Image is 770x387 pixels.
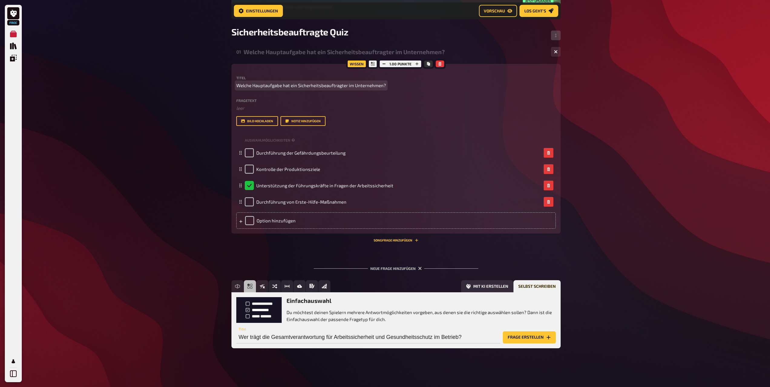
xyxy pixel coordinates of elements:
label: Titel [236,76,556,80]
span: Free [8,21,19,25]
button: Mit KI erstellen [461,280,513,292]
button: Offline Frage [318,280,330,292]
span: Los geht's [524,9,546,13]
button: Notiz hinzufügen [280,116,326,126]
button: Reihenfolge anpassen [551,31,561,40]
button: Vorschau [479,5,517,17]
span: Unterstützung der Führungskräfte in Fragen der Arbeitssicherheit [256,183,393,188]
span: Sicherheitsbeauftragte Quiz [231,26,349,37]
button: Selbst schreiben [513,280,561,292]
p: Du möchtest deinen Spielern mehrere Antwortmöglichkeiten vorgeben, aus denen sie die richtige aus... [287,309,556,323]
button: Einfachauswahl [244,280,256,292]
button: Frage erstellen [503,331,556,343]
div: 01 [236,49,241,54]
button: Einstellungen [234,5,283,17]
button: Freitext Eingabe [231,280,244,292]
label: Fragetext [236,99,556,102]
button: Kopieren [424,61,433,67]
div: Wissen [346,59,367,69]
a: Einblendungen [7,52,19,64]
a: Quiz Sammlung [7,40,19,52]
a: Profil [7,355,19,367]
div: Option hinzufügen [236,212,556,229]
button: Los geht's [519,5,558,17]
button: Bild hochladen [236,116,278,126]
div: 1.00 Punkte [378,59,423,69]
input: Titel [236,331,500,343]
h3: Einfachauswahl [287,297,556,304]
button: Sortierfrage [269,280,281,292]
button: Songfrage hinzufügen [374,238,418,242]
span: Durchführung von Erste-Hilfe-Maßnahmen [256,199,346,205]
a: Meine Quizze [7,28,19,40]
span: Einstellungen [246,9,278,13]
button: Schätzfrage [281,280,293,292]
span: Durchführung der Gefährdungsbeurteilung [256,150,346,156]
div: Neue Frage hinzufügen [314,257,478,275]
span: Kontrolle der Produktionsziele [256,166,320,172]
span: Auswahlmöglichkeiten [245,138,290,143]
span: Welche Hauptaufgabe hat ein Sicherheitsbeauftragter im Unternehmen? [236,82,386,89]
div: Welche Hauptaufgabe hat ein Sicherheitsbeauftragter im Unternehmen? [244,48,546,55]
span: Vorschau [484,9,505,13]
button: Bild-Antwort [293,280,306,292]
button: Prosa (Langtext) [306,280,318,292]
button: Wahr / Falsch [256,280,268,292]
